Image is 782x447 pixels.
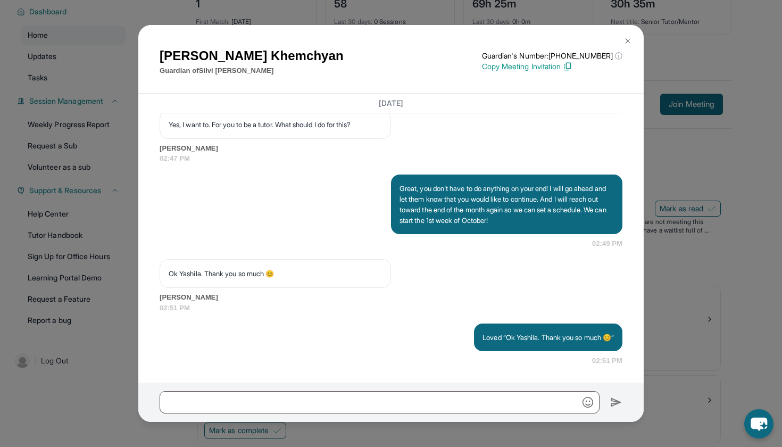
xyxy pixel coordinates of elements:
[160,303,622,313] span: 02:51 PM
[160,98,622,109] h3: [DATE]
[482,51,622,61] p: Guardian's Number: [PHONE_NUMBER]
[169,119,382,130] p: Yes, I want to. For you to be a tutor. What should I do for this?
[482,332,614,343] p: Loved “Ok Yashila. Thank you so much 😊”
[610,396,622,409] img: Send icon
[160,143,622,154] span: [PERSON_NAME]
[623,37,632,45] img: Close Icon
[400,183,614,226] p: Great, you don't have to do anything on your end! I will go ahead and let them know that you woul...
[592,355,622,366] span: 02:51 PM
[160,292,622,303] span: [PERSON_NAME]
[160,46,344,65] h1: [PERSON_NAME] Khemchyan
[482,61,622,72] p: Copy Meeting Invitation
[160,65,344,76] p: Guardian of Silvi [PERSON_NAME]
[563,62,572,71] img: Copy Icon
[744,409,773,438] button: chat-button
[615,51,622,61] span: ⓘ
[160,153,622,164] span: 02:47 PM
[169,268,382,279] p: Ok Yashila. Thank you so much 😊
[583,397,593,408] img: Emoji
[592,238,622,249] span: 02:49 PM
